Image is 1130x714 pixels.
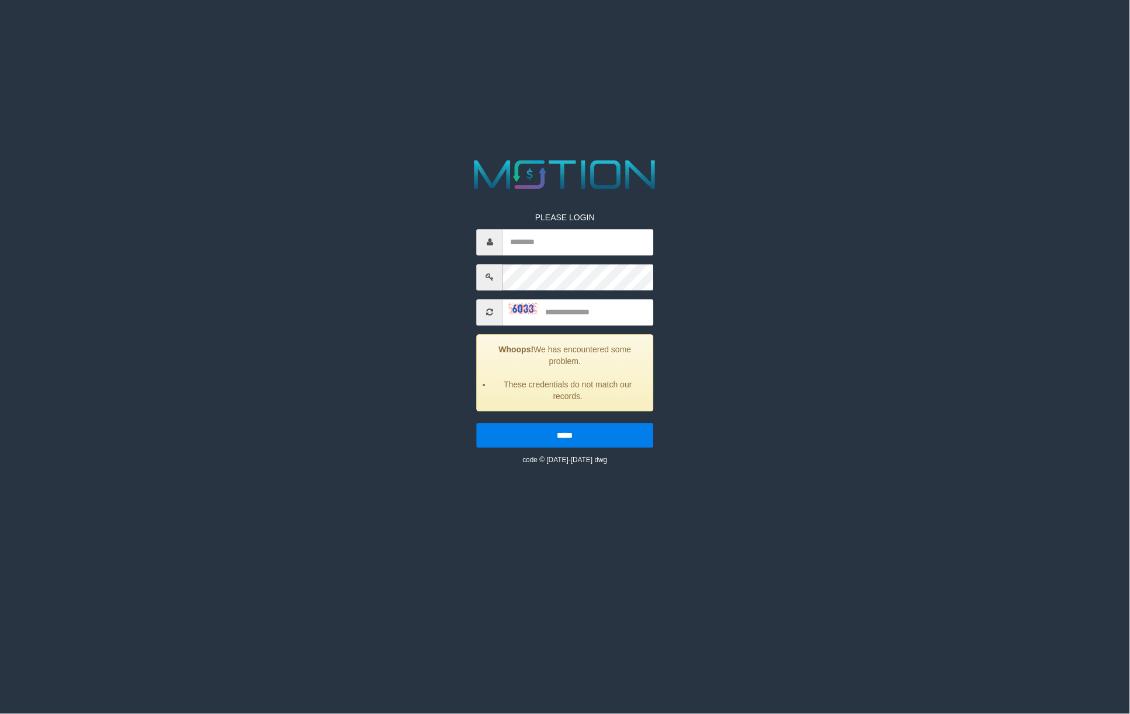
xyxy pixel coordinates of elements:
[466,155,664,194] img: MOTION_logo.png
[477,212,653,223] p: PLEASE LOGIN
[499,345,534,354] strong: Whoops!
[477,334,653,411] div: We has encountered some problem.
[492,379,644,402] li: These credentials do not match our records.
[509,303,538,314] img: captcha
[522,456,607,464] small: code © [DATE]-[DATE] dwg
